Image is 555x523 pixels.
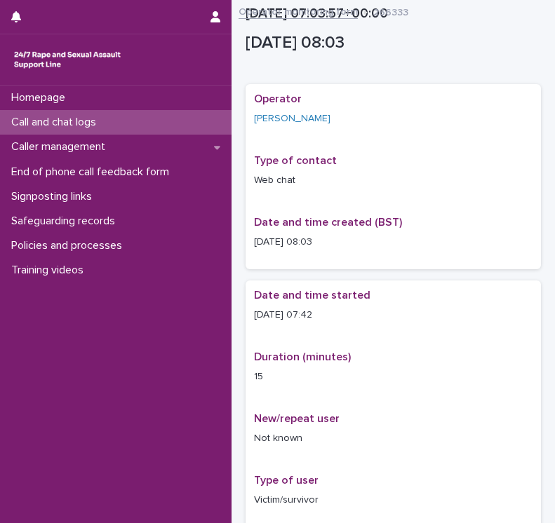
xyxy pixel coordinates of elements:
[254,493,533,508] p: Victim/survivor
[254,111,330,126] a: [PERSON_NAME]
[254,173,533,188] p: Web chat
[254,155,337,166] span: Type of contact
[6,190,103,203] p: Signposting links
[254,431,533,446] p: Not known
[6,140,116,154] p: Caller management
[254,308,533,322] p: [DATE] 07:42
[6,165,180,179] p: End of phone call feedback form
[254,93,302,104] span: Operator
[254,351,351,362] span: Duration (minutes)
[246,33,535,53] p: [DATE] 08:03
[239,3,358,19] a: Operator monitoring form
[6,116,107,129] p: Call and chat logs
[254,369,533,384] p: 15
[254,217,402,228] span: Date and time created (BST)
[6,215,126,228] p: Safeguarding records
[11,46,123,74] img: rhQMoQhaT3yELyF149Cw
[254,290,370,301] span: Date and time started
[6,91,76,104] p: Homepage
[373,4,408,19] p: 266333
[6,264,95,277] p: Training videos
[254,235,533,250] p: [DATE] 08:03
[254,413,340,424] span: New/repeat user
[254,475,319,486] span: Type of user
[6,239,133,252] p: Policies and processes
